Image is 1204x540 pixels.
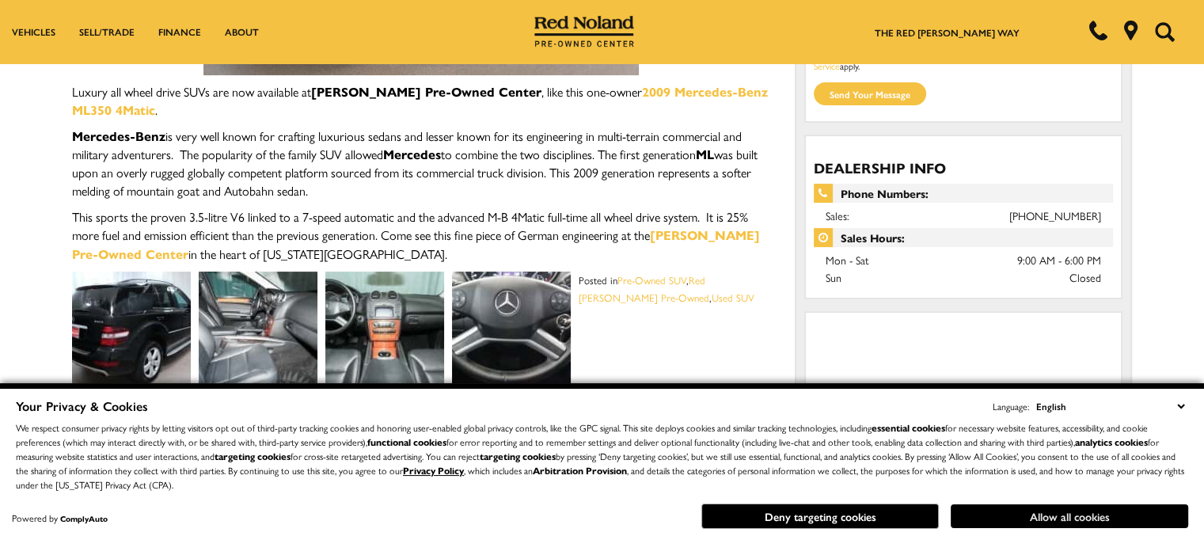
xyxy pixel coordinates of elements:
button: Deny targeting cookies [701,504,939,529]
a: The Red [PERSON_NAME] Way [875,25,1020,40]
a: [PERSON_NAME] Pre-Owned Center [72,226,760,262]
strong: Mercedes-Benz [72,127,165,145]
strong: [PERSON_NAME] Pre-Owned Center [311,82,541,101]
a: Pre-Owned SUV [617,272,686,287]
span: is very well known for crafting luxurious sedans and lesser known for its engineering in multi-te... [72,127,758,200]
a: Privacy Policy [403,463,464,477]
div: Language: [993,401,1029,411]
span: Mon - Sat [826,252,869,268]
span: Your Privacy & Cookies [16,397,148,415]
input: Send your message [814,82,926,105]
strong: Arbitration Provision [533,463,627,477]
span: This sports the proven 3.5-litre V6 linked to a 7-speed automatic and the advanced M-B 4Matic ful... [72,207,760,262]
span: Sales Hours: [814,228,1113,247]
img: Red Noland Pre-Owned [534,16,634,48]
strong: targeting cookies [480,449,556,463]
div: Powered by [12,513,108,523]
iframe: Dealer location map [814,321,1113,439]
p: We respect consumer privacy rights by letting visitors opt out of third-party tracking cookies an... [16,420,1188,492]
span: Sales: [826,207,849,223]
h3: Dealership Info [814,160,1113,176]
a: Red [PERSON_NAME] Pre-Owned [579,272,709,305]
button: Allow all cookies [951,504,1188,528]
span: Phone Numbers: [814,184,1113,203]
img: Used 2009 Mercedes -Benz ML350 for sale Red Noland PreOwned Steering Wheel [452,272,571,390]
a: Used SUV [712,290,754,305]
button: Open the search field [1149,1,1180,63]
a: [PHONE_NUMBER] [1009,207,1101,223]
strong: targeting cookies [215,449,291,463]
span: 9:00 AM - 6:00 PM [1017,251,1101,268]
strong: essential cookies [872,420,945,435]
a: ComplyAuto [60,513,108,524]
span: Luxury all wheel drive SUVs are now available at , like this one-owner . [72,82,768,119]
span: Sun [826,269,841,285]
strong: functional cookies [367,435,446,449]
a: Red Noland Pre-Owned [534,21,634,37]
strong: Mercedes [383,145,441,163]
a: 2009 Mercedes-Benz ML350 4Matic [72,82,768,119]
select: Language Select [1032,397,1188,415]
img: Used 2009 Mercedes -Benz ML350 for sale Red Noland PreOwned interior [325,272,444,390]
span: Closed [1069,268,1101,286]
strong: ML [696,145,714,163]
a: Terms of Service [814,40,1107,73]
img: Used 2009 Mercedes -Benz ML350 for sale Red Noland PreOwned Colorado Springs [72,272,191,390]
img: Used 2009 Mercedes -Benz ML350 for sale Red Noland PreOwned Colorado Springs [199,272,317,390]
small: This site is protected by reCAPTCHA and the Google and apply. [814,40,1107,73]
strong: analytics cookies [1075,435,1148,449]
